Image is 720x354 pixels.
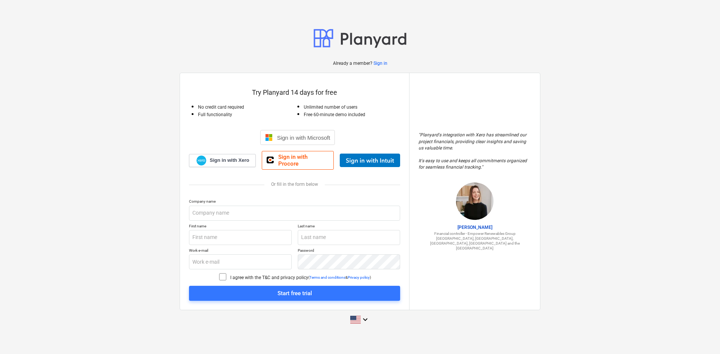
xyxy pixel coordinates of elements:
[348,275,370,279] a: Privacy policy
[189,224,292,230] p: First name
[198,104,295,111] p: No credit card required
[189,286,400,301] button: Start free trial
[189,206,400,221] input: Company name
[304,112,400,118] p: Free 60-minute demo included
[456,182,493,220] img: Sharon Brown
[189,154,256,167] a: Sign in with Xero
[210,157,249,164] span: Sign in with Xero
[304,104,400,111] p: Unlimited number of users
[277,134,330,141] span: Sign in with Microsoft
[298,224,400,230] p: Last name
[277,288,312,298] div: Start free trial
[361,315,370,324] i: keyboard_arrow_down
[418,224,531,231] p: [PERSON_NAME]
[189,199,400,205] p: Company name
[189,230,292,245] input: First name
[278,154,329,167] span: Sign in with Procore
[189,88,400,97] p: Try Planyard 14 days for free
[333,60,373,67] p: Already a member?
[418,236,531,251] p: [GEOGRAPHIC_DATA], [GEOGRAPHIC_DATA], [GEOGRAPHIC_DATA], [GEOGRAPHIC_DATA] and the [GEOGRAPHIC_DATA]
[230,275,308,281] p: I agree with the T&C and privacy policy
[373,60,387,67] a: Sign in
[308,275,371,280] p: ( & )
[298,248,400,254] p: Password
[418,132,531,170] p: " Planyard's integration with Xero has streamlined our project financials, providing clear insigh...
[265,134,273,141] img: Microsoft logo
[309,275,345,279] a: Terms and conditions
[189,254,292,269] input: Work e-mail
[189,248,292,254] p: Work e-mail
[262,151,334,170] a: Sign in with Procore
[418,231,531,236] p: Financial controller - Empower Renewables Group
[189,182,400,187] div: Or fill in the form below
[196,155,206,166] img: Xero logo
[298,230,400,245] input: Last name
[198,112,295,118] p: Full functionality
